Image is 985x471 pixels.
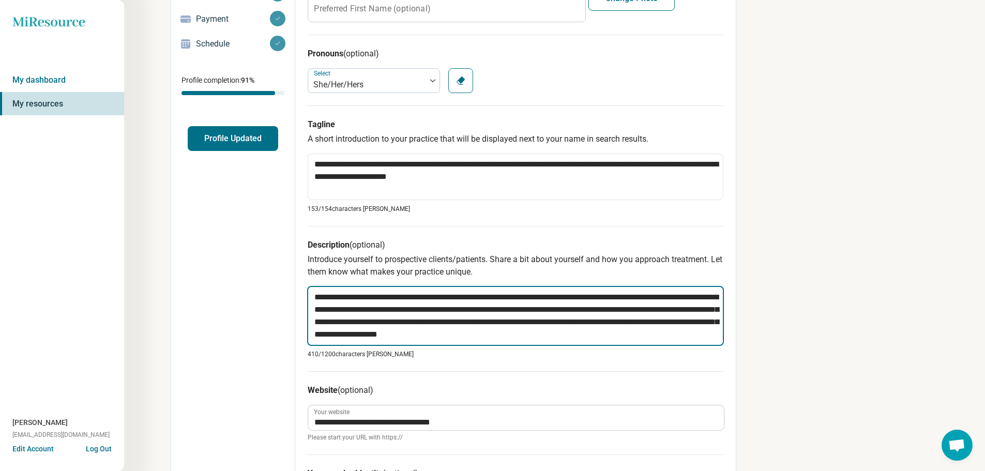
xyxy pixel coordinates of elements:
[942,430,973,461] a: Open chat
[308,433,723,442] span: Please start your URL with https://
[308,384,723,397] h3: Website
[196,13,270,25] p: Payment
[338,385,373,395] span: (optional)
[308,350,723,359] p: 410/ 1200 characters [PERSON_NAME]
[181,91,284,95] div: Profile completion
[308,239,723,251] h3: Description
[171,32,295,56] a: Schedule
[343,49,379,58] span: (optional)
[313,79,421,91] div: She/Her/Hers
[12,444,54,454] button: Edit Account
[350,240,385,250] span: (optional)
[308,133,723,145] p: A short introduction to your practice that will be displayed next to your name in search results.
[314,5,430,13] label: Preferred First Name (optional)
[12,417,68,428] span: [PERSON_NAME]
[314,409,350,415] label: Your website
[241,76,254,84] span: 91 %
[12,430,110,439] span: [EMAIL_ADDRESS][DOMAIN_NAME]
[171,69,295,101] div: Profile completion:
[314,70,332,77] label: Select
[188,126,278,151] button: Profile Updated
[308,48,723,60] h3: Pronouns
[308,204,723,214] p: 153/ 154 characters [PERSON_NAME]
[86,444,112,452] button: Log Out
[308,118,723,131] h3: Tagline
[308,253,723,278] p: Introduce yourself to prospective clients/patients. Share a bit about yourself and how you approa...
[196,38,270,50] p: Schedule
[171,7,295,32] a: Payment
